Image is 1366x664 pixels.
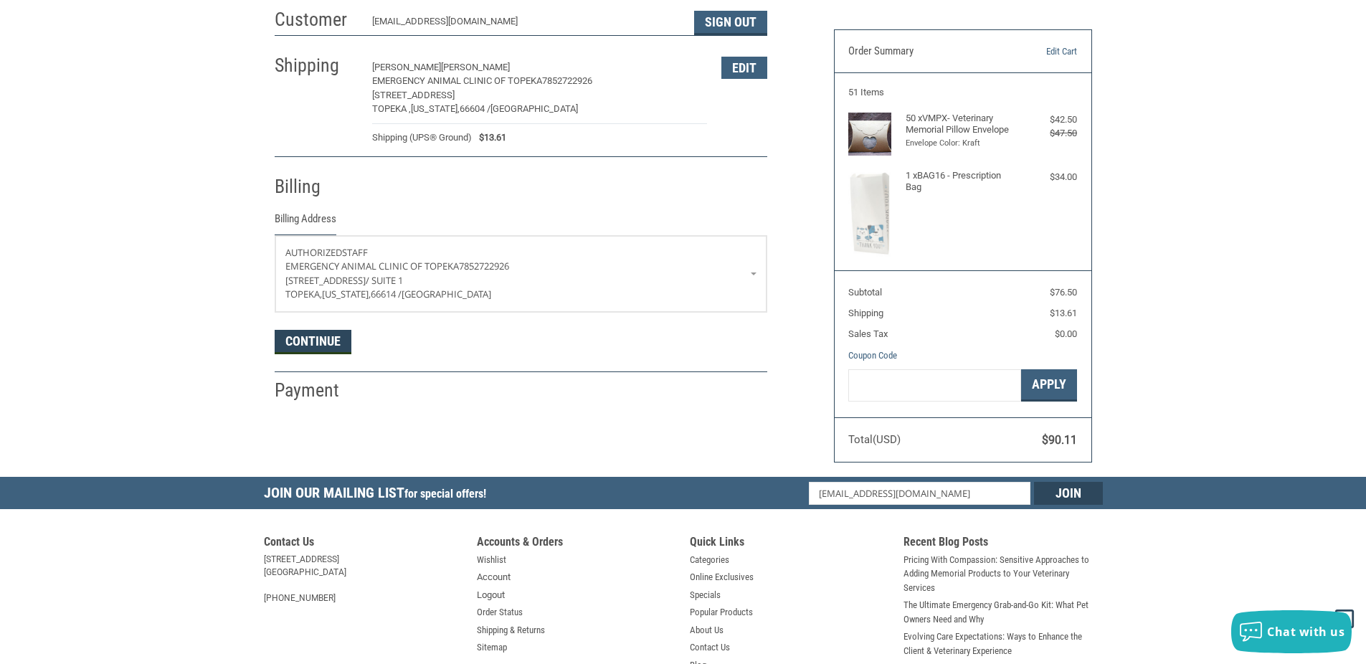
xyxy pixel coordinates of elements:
span: 66614 / [371,288,402,300]
a: Evolving Care Expectations: Ways to Enhance the Client & Veterinary Experience [903,630,1103,658]
input: Gift Certificate or Coupon Code [848,369,1021,402]
button: Continue [275,330,351,354]
span: $90.11 [1042,433,1077,447]
h3: Order Summary [848,44,1004,59]
a: Wishlist [477,553,506,567]
a: Coupon Code [848,350,897,361]
h2: Customer [275,8,359,32]
h5: Recent Blog Posts [903,535,1103,553]
a: Popular Products [690,605,753,620]
a: Online Exclusives [690,570,754,584]
a: About Us [690,623,724,637]
a: Sitemap [477,640,507,655]
span: TOPEKA , [372,103,411,114]
address: [STREET_ADDRESS] [GEOGRAPHIC_DATA] [PHONE_NUMBER] [264,553,463,604]
a: Specials [690,588,721,602]
h2: Payment [275,379,359,402]
span: Sales Tax [848,328,888,339]
h4: 1 x BAG16 - Prescription Bag [906,170,1017,194]
a: Order Status [477,605,523,620]
button: Edit [721,57,767,79]
span: [US_STATE], [322,288,371,300]
button: Apply [1021,369,1077,402]
a: Pricing With Compassion: Sensitive Approaches to Adding Memorial Products to Your Veterinary Serv... [903,553,1103,595]
h5: Join Our Mailing List [264,477,493,513]
a: Account [477,570,511,584]
span: $0.00 [1055,328,1077,339]
span: [PERSON_NAME] [441,62,510,72]
span: Staff [342,246,368,259]
span: for special offers! [404,487,486,501]
a: Shipping & Returns [477,623,545,637]
div: $42.50 [1020,113,1077,127]
span: [US_STATE], [411,103,460,114]
button: Sign Out [694,11,767,35]
a: Categories [690,553,729,567]
span: Shipping [848,308,883,318]
h3: 51 Items [848,87,1077,98]
span: $13.61 [1050,308,1077,318]
a: Logout [477,588,505,602]
span: Shipping (UPS® Ground) [372,131,472,145]
input: Email [809,482,1030,505]
a: Edit Cart [1004,44,1077,59]
span: [GEOGRAPHIC_DATA] [402,288,491,300]
span: Chat with us [1267,624,1344,640]
a: Contact Us [690,640,730,655]
div: $34.00 [1020,170,1077,184]
button: Chat with us [1231,610,1352,653]
h2: Shipping [275,54,359,77]
span: 66604 / [460,103,490,114]
a: The Ultimate Emergency Grab-and-Go Kit: What Pet Owners Need and Why [903,598,1103,626]
a: Enter or select a different address [275,236,767,312]
span: $76.50 [1050,287,1077,298]
span: Topeka, [285,288,322,300]
span: Total (USD) [848,433,901,446]
li: Envelope Color: Kraft [906,138,1017,150]
legend: Billing Address [275,211,336,234]
span: [STREET_ADDRESS] [372,90,455,100]
span: EMERGENCY ANIMAL CLINIC OF TOPEKA [372,75,542,86]
span: [STREET_ADDRESS] [285,274,366,287]
span: 7852722926 [459,260,509,272]
span: Authorized [285,246,342,259]
span: [PERSON_NAME] [372,62,441,72]
span: Subtotal [848,287,882,298]
h5: Quick Links [690,535,889,553]
h5: Accounts & Orders [477,535,676,553]
input: Join [1034,482,1103,505]
span: 7852722926 [542,75,592,86]
span: / Suite 1 [366,274,403,287]
h5: Contact Us [264,535,463,553]
h2: Billing [275,175,359,199]
h4: 50 x VMPX- Veterinary Memorial Pillow Envelope [906,113,1017,136]
span: $13.61 [472,131,506,145]
span: Emergency Animal Clinic of Topeka [285,260,459,272]
div: [EMAIL_ADDRESS][DOMAIN_NAME] [372,14,680,35]
span: [GEOGRAPHIC_DATA] [490,103,578,114]
div: $47.50 [1020,126,1077,141]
